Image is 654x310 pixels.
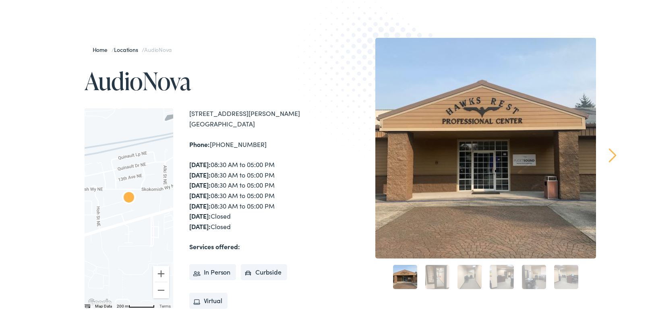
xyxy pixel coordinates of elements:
[393,263,417,287] a: 1
[189,158,330,230] div: 08:30 AM to 05:00 PM 08:30 AM to 05:00 PM 08:30 AM to 05:00 PM 08:30 AM to 05:00 PM 08:30 AM to 0...
[153,264,169,280] button: Zoom in
[159,302,171,307] a: Terms (opens in new tab)
[85,66,330,93] h1: AudioNova
[114,44,142,52] a: Locations
[84,302,90,308] button: Keyboard shortcuts
[93,44,112,52] a: Home
[608,147,616,161] a: Next
[119,187,139,207] div: AudioNova
[153,281,169,297] button: Zoom out
[189,169,211,178] strong: [DATE]:
[87,296,113,306] img: Google
[95,302,112,308] button: Map Data
[241,262,287,279] li: Curbside
[117,302,128,307] span: 200 m
[93,44,172,52] span: / /
[554,263,578,287] a: 6
[490,263,514,287] a: 4
[144,44,172,52] span: AudioNova
[189,138,330,148] div: [PHONE_NUMBER]
[189,220,211,229] strong: [DATE]:
[457,263,482,287] a: 3
[189,200,211,209] strong: [DATE]:
[189,179,211,188] strong: [DATE]:
[189,240,240,249] strong: Services offered:
[87,296,113,306] a: Open this area in Google Maps (opens a new window)
[189,138,210,147] strong: Phone:
[189,189,211,198] strong: [DATE]:
[189,291,228,307] li: Virtual
[189,158,211,167] strong: [DATE]:
[425,263,449,287] a: 2
[114,301,157,306] button: Map Scale: 200 m per 61 pixels
[189,210,211,219] strong: [DATE]:
[522,263,546,287] a: 5
[189,107,330,127] div: [STREET_ADDRESS][PERSON_NAME] [GEOGRAPHIC_DATA]
[189,262,236,279] li: In Person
